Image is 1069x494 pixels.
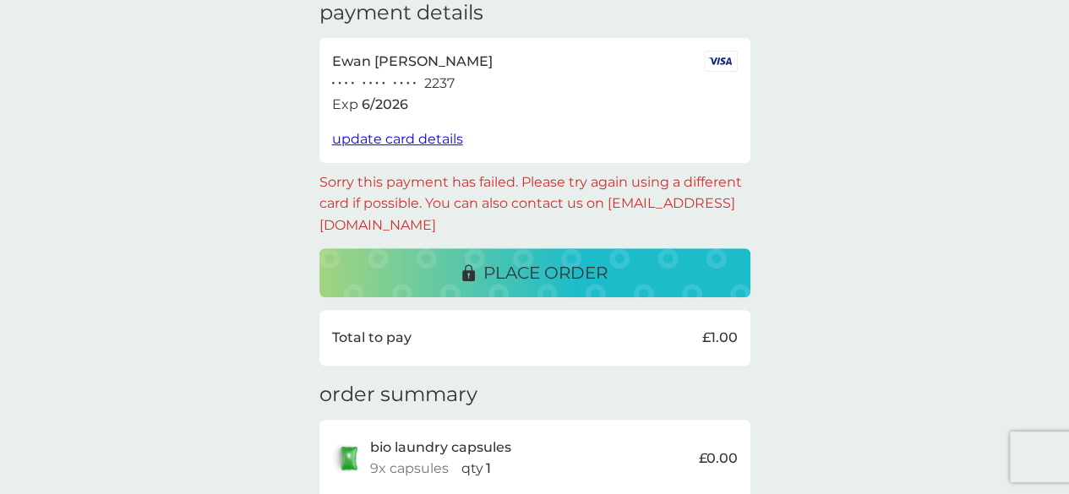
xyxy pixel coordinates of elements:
p: 9x capsules [370,458,449,480]
p: bio laundry capsules [370,437,511,459]
p: ● [351,79,354,88]
p: £1.00 [702,327,738,349]
p: ● [332,79,335,88]
p: ● [400,79,403,88]
p: ● [382,79,385,88]
p: ● [338,79,341,88]
p: Exp [332,94,358,116]
p: ● [406,79,410,88]
p: Total to pay [332,327,412,349]
p: ● [394,79,397,88]
p: ● [369,79,373,88]
p: Sorry this payment has failed. Please try again using a different card if possible. You can also ... [319,171,750,236]
span: update card details [332,131,463,147]
h3: order summary [319,383,477,407]
h3: payment details [319,1,483,25]
p: ● [345,79,348,88]
button: update card details [332,128,463,150]
p: 2237 [424,73,455,95]
p: ● [363,79,366,88]
p: £0.00 [699,448,738,470]
p: ● [412,79,416,88]
p: 6 / 2026 [362,94,408,116]
p: 1 [486,458,491,480]
button: place order [319,248,750,297]
p: qty [461,458,483,480]
p: place order [483,259,608,286]
p: ● [375,79,379,88]
p: Ewan [PERSON_NAME] [332,51,493,73]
